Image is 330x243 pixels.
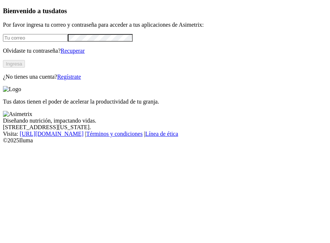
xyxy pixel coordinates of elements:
[3,7,327,15] h3: Bienvenido a tus
[20,131,84,137] a: [URL][DOMAIN_NAME]
[3,34,68,42] input: Tu correo
[3,74,327,80] p: ¿No tienes una cuenta?
[3,131,327,137] div: Visita : | |
[3,48,327,54] p: Olvidaste tu contraseña?
[3,137,327,144] div: © 2025 Iluma
[3,124,327,131] div: [STREET_ADDRESS][US_STATE].
[51,7,67,15] span: datos
[60,48,85,54] a: Recuperar
[3,86,21,93] img: Logo
[3,111,32,117] img: Asimetrix
[3,98,327,105] p: Tus datos tienen el poder de acelerar la productividad de tu granja.
[86,131,143,137] a: Términos y condiciones
[145,131,178,137] a: Línea de ética
[3,117,327,124] div: Diseñando nutrición, impactando vidas.
[3,22,327,28] p: Por favor ingresa tu correo y contraseña para acceder a tus aplicaciones de Asimetrix:
[3,60,25,68] button: Ingresa
[57,74,81,80] a: Regístrate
